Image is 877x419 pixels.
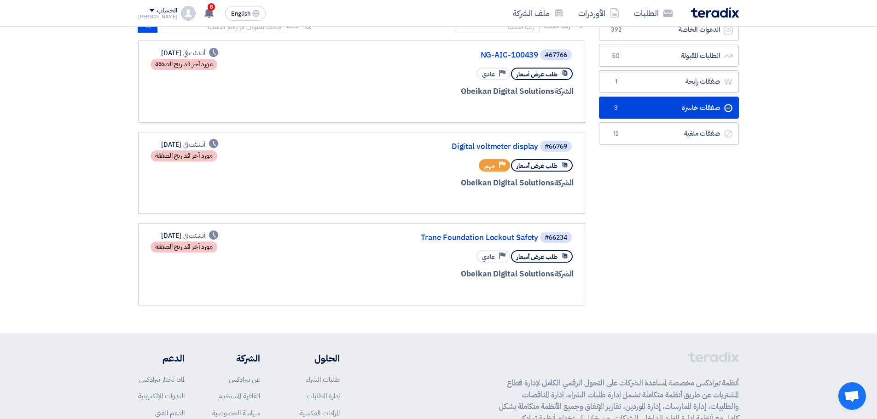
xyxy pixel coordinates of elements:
[599,122,739,145] a: صفقات ملغية12
[183,140,205,149] span: أنشئت في
[307,391,340,401] a: إدارة الطلبات
[212,408,260,418] a: سياسة الخصوصية
[300,408,340,418] a: المزادات العكسية
[484,161,495,170] span: مهم
[610,77,621,86] span: 1
[161,231,218,241] div: [DATE]
[838,382,866,410] a: Open chat
[352,268,574,280] div: Obeikan Digital Solutions
[599,45,739,67] a: الطلبات المقبولة50
[545,52,567,58] div: #67766
[229,374,260,385] a: عن تيرادكس
[181,6,196,21] img: profile_test.png
[599,97,739,119] a: صفقات خاسرة3
[610,129,621,138] span: 12
[157,7,177,15] div: الحساب
[482,70,495,79] span: عادي
[151,150,217,161] div: مورد آخر قد ربح الصفقة
[161,48,218,58] div: [DATE]
[139,374,185,385] a: لماذا تختار تيرادكس
[571,2,627,24] a: الأوردرات
[208,3,215,11] span: 8
[151,241,217,253] div: مورد آخر قد ربح الصفقة
[545,235,567,241] div: #66234
[554,86,574,97] span: الشركة
[517,253,558,261] span: طلب عرض أسعار
[554,177,574,189] span: الشركة
[610,25,621,34] span: 392
[212,351,260,365] li: الشركة
[218,391,260,401] a: اتفاقية المستخدم
[183,231,205,241] span: أنشئت في
[138,391,185,401] a: الندوات الإلكترونية
[508,22,534,32] div: رتب حسب
[599,18,739,41] a: الدعوات الخاصة392
[505,2,571,24] a: ملف الشركة
[482,253,495,261] span: عادي
[554,268,574,280] span: الشركة
[352,177,574,189] div: Obeikan Digital Solutions
[151,59,217,70] div: مورد آخر قد ربح الصفقة
[627,2,680,24] a: الطلبات
[354,51,538,59] a: NG-AIC-100439
[610,103,621,113] span: 3
[138,351,185,365] li: الدعم
[352,86,574,98] div: Obeikan Digital Solutions
[610,52,621,61] span: 50
[225,6,266,21] button: English
[138,14,177,19] div: [PERSON_NAME]
[545,143,567,150] div: #66769
[354,143,538,151] a: Digital voltmeter display
[288,351,340,365] li: الحلول
[231,11,250,17] span: English
[599,70,739,93] a: صفقات رابحة1
[183,48,205,58] span: أنشئت في
[517,161,558,170] span: طلب عرض أسعار
[306,374,340,385] a: طلبات الشراء
[354,234,538,242] a: Trane Foundation Lockout Safety
[155,408,185,418] a: الدعم الفني
[517,70,558,79] span: طلب عرض أسعار
[691,7,739,18] img: Teradix logo
[161,140,218,149] div: [DATE]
